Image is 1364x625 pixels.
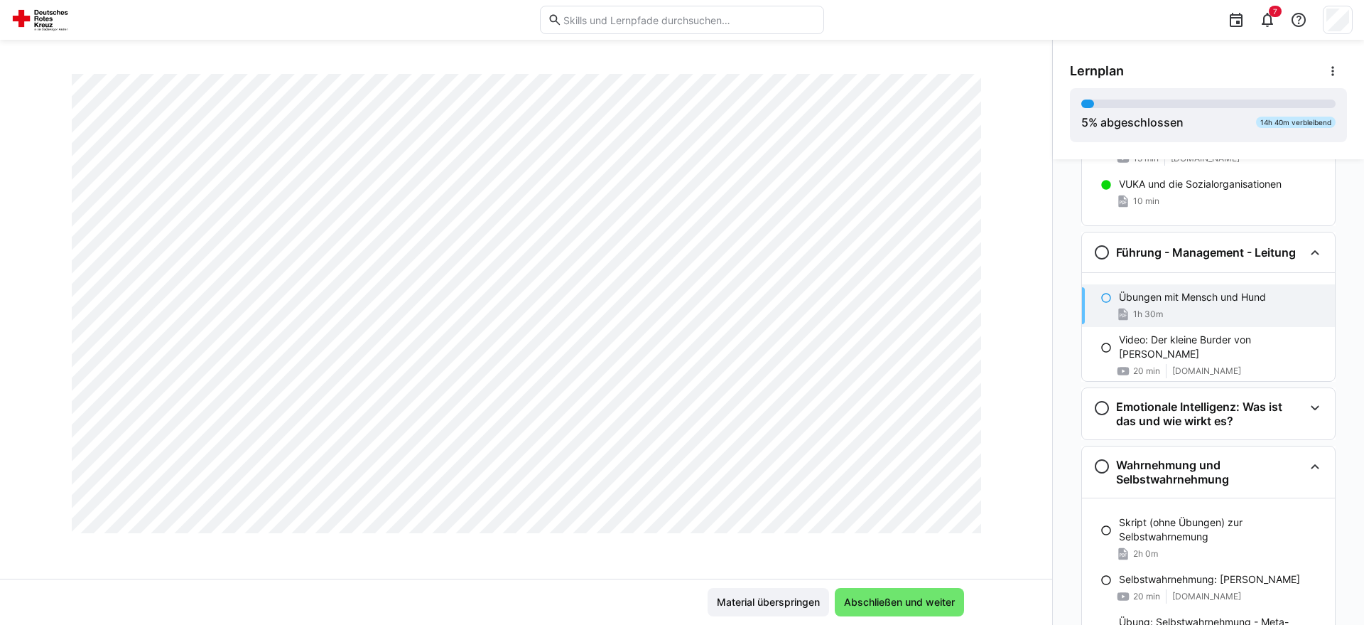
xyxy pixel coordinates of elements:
span: Material überspringen [715,595,822,609]
span: 2h 0m [1133,548,1158,560]
span: Abschließen und weiter [842,595,957,609]
span: 20 min [1133,365,1160,377]
p: Selbstwahrnehmung: [PERSON_NAME] [1119,572,1300,587]
button: Abschließen und weiter [835,588,964,616]
span: 7 [1273,7,1277,16]
p: Video: Der kleine Burder von [PERSON_NAME] [1119,333,1324,361]
input: Skills und Lernpfade durchsuchen… [562,14,816,26]
h3: Wahrnehmung und Selbstwahrnehmung [1116,458,1304,486]
p: VUKA und die Sozialorganisationen [1119,177,1282,191]
span: 10 min [1133,196,1159,207]
p: Übungen mit Mensch und Hund [1119,290,1266,304]
span: 5 [1081,115,1088,129]
span: 20 min [1133,591,1160,602]
h3: Führung - Management - Leitung [1116,245,1296,260]
span: Lernplan [1070,63,1124,79]
button: Material überspringen [708,588,829,616]
div: % abgeschlossen [1081,114,1184,131]
div: 14h 40m verbleibend [1256,117,1336,128]
span: [DOMAIN_NAME] [1172,591,1241,602]
span: 1h 30m [1133,309,1163,320]
span: [DOMAIN_NAME] [1172,365,1241,377]
h3: Emotionale Intelligenz: Was ist das und wie wirkt es? [1116,400,1304,428]
p: Skript (ohne Übungen) zur Selbstwahrnemung [1119,516,1324,544]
